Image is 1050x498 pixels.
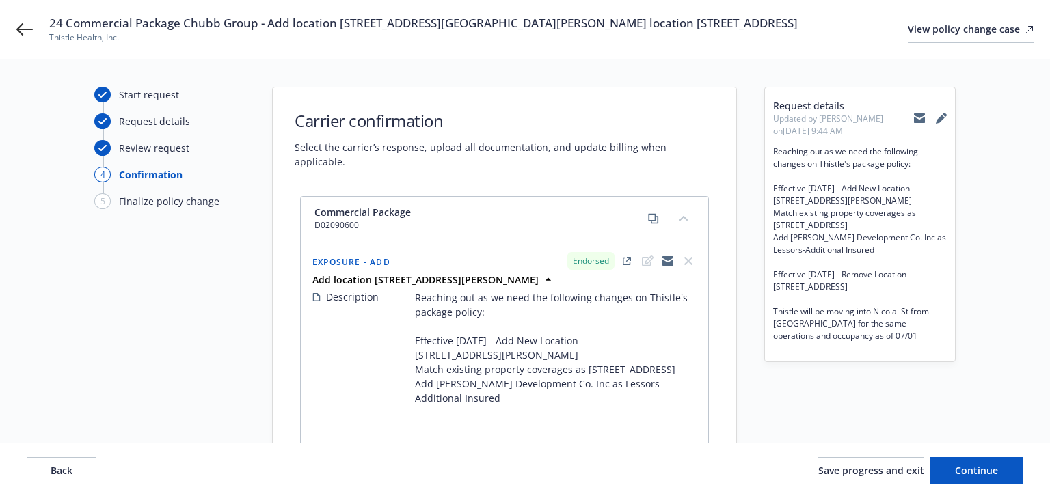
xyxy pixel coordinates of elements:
[301,197,708,240] div: Commercial PackageD02090600copycollapse content
[773,98,914,113] span: Request details
[295,140,714,169] span: Select the carrier’s response, upload all documentation, and update billing when applicable.
[680,253,697,269] span: close
[51,464,72,477] span: Back
[314,205,411,219] span: Commercial Package
[908,16,1034,42] div: View policy change case
[773,113,914,137] span: Updated by [PERSON_NAME] on [DATE] 9:44 AM
[27,457,96,484] button: Back
[573,255,609,267] span: Endorsed
[49,31,798,44] span: Thistle Health, Inc.
[119,141,189,155] div: Review request
[639,253,656,269] span: edit
[660,253,676,269] a: copyLogging
[314,219,411,232] span: D02090600
[908,16,1034,43] a: View policy change case
[930,457,1023,484] button: Continue
[94,193,111,209] div: 5
[645,210,662,227] a: copy
[119,114,190,128] div: Request details
[818,464,924,477] span: Save progress and exit
[119,194,219,208] div: Finalize policy change
[773,146,947,342] span: Reaching out as we need the following changes on Thistle's package policy: Effective [DATE] - Add...
[295,109,714,132] h1: Carrier confirmation
[49,15,798,31] span: 24 Commercial Package Chubb Group - Add location [STREET_ADDRESS][GEOGRAPHIC_DATA][PERSON_NAME] l...
[619,253,635,269] a: external
[119,87,179,102] div: Start request
[312,273,539,286] strong: Add location [STREET_ADDRESS][PERSON_NAME]
[119,167,183,182] div: Confirmation
[415,290,697,491] span: Reaching out as we need the following changes on Thistle's package policy: Effective [DATE] - Add...
[94,167,111,182] div: 4
[818,457,924,484] button: Save progress and exit
[326,290,379,304] span: Description
[673,207,695,229] button: collapse content
[955,464,998,477] span: Continue
[312,256,390,268] span: Exposure - Add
